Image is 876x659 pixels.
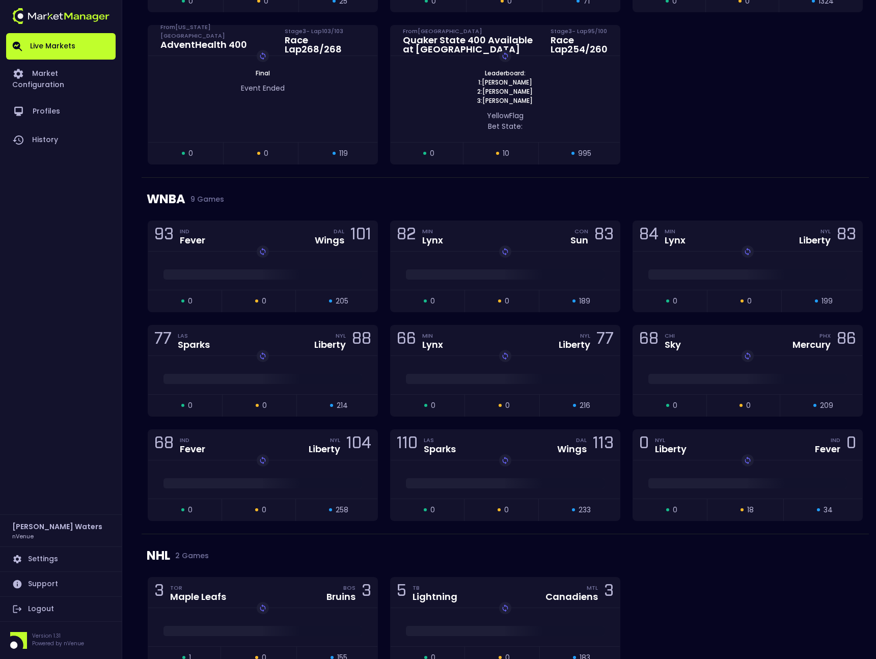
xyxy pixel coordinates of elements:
[593,435,614,454] div: 113
[253,69,273,77] span: Final
[673,296,677,307] span: 0
[180,236,205,245] div: Fever
[6,632,116,649] div: Version 1.31Powered by nVenue
[482,69,529,78] span: Leaderboard:
[424,436,456,444] div: LAS
[474,87,536,96] span: 2: [PERSON_NAME]
[170,552,209,560] span: 2 Games
[578,148,591,159] span: 995
[180,227,205,235] div: IND
[259,456,267,464] img: replayImg
[339,148,348,159] span: 119
[505,400,510,411] span: 0
[259,52,267,60] img: replayImg
[587,584,598,592] div: MTL
[792,340,831,349] div: Mercury
[147,534,864,577] div: NHL
[746,400,751,411] span: 0
[744,352,752,360] img: replayImg
[403,36,538,54] div: Quaker State 400 Available at [GEOGRAPHIC_DATA]
[350,227,371,245] div: 101
[431,400,435,411] span: 0
[837,331,856,350] div: 86
[501,248,509,256] img: replayImg
[430,505,435,515] span: 0
[501,52,509,60] img: replayImg
[336,332,346,340] div: NYL
[422,227,443,235] div: MIN
[154,331,172,350] div: 77
[820,400,833,411] span: 209
[504,505,509,515] span: 0
[639,435,649,454] div: 0
[262,505,266,515] span: 0
[551,36,608,54] div: Race Lap 254 / 260
[352,331,371,350] div: 88
[160,40,272,49] div: AdventHealth 400
[6,572,116,596] a: Support
[475,78,535,87] span: 1: [PERSON_NAME]
[6,60,116,97] a: Market Configuration
[362,583,371,602] div: 3
[180,436,205,444] div: IND
[846,435,856,454] div: 0
[12,8,109,24] img: logo
[285,36,365,54] div: Race Lap 268 / 268
[837,227,856,245] div: 83
[314,340,346,349] div: Liberty
[403,27,538,35] div: From [GEOGRAPHIC_DATA]
[180,445,205,454] div: Fever
[397,331,416,350] div: 66
[673,505,677,515] span: 0
[178,332,210,340] div: LAS
[665,236,686,245] div: Lynx
[397,583,406,602] div: 5
[241,83,285,93] span: Event Ended
[6,126,116,154] a: History
[12,521,102,532] h2: [PERSON_NAME] Waters
[604,583,614,602] div: 3
[413,592,457,601] div: Lightning
[188,148,193,159] span: 0
[185,195,224,203] span: 9 Games
[147,178,864,221] div: WNBA
[343,584,355,592] div: BOS
[154,435,174,454] div: 68
[259,352,267,360] img: replayImg
[6,33,116,60] a: Live Markets
[557,445,587,454] div: Wings
[551,27,608,35] div: Stage 3 - Lap 95 / 100
[580,332,590,340] div: NYL
[397,435,418,454] div: 110
[487,111,524,121] span: yellow Flag
[259,604,267,612] img: replayImg
[178,340,210,349] div: Sparks
[32,640,84,647] p: Powered by nVenue
[336,296,348,307] span: 205
[815,445,840,454] div: Fever
[665,227,686,235] div: MIN
[474,96,536,105] span: 3: [PERSON_NAME]
[309,445,340,454] div: Liberty
[574,227,588,235] div: CON
[747,505,754,515] span: 18
[259,248,267,256] img: replayImg
[330,436,340,444] div: NYL
[820,227,831,235] div: NYL
[422,332,443,340] div: MIN
[744,248,752,256] img: replayImg
[12,532,34,540] h3: nVenue
[579,505,591,515] span: 233
[799,236,831,245] div: Liberty
[488,121,523,131] span: Bet State:
[639,331,659,350] div: 68
[264,148,268,159] span: 0
[673,400,677,411] span: 0
[326,592,355,601] div: Bruins
[336,505,348,515] span: 258
[170,592,226,601] div: Maple Leafs
[334,227,344,235] div: DAL
[430,148,434,159] span: 0
[32,632,84,640] p: Version 1.31
[655,445,687,454] div: Liberty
